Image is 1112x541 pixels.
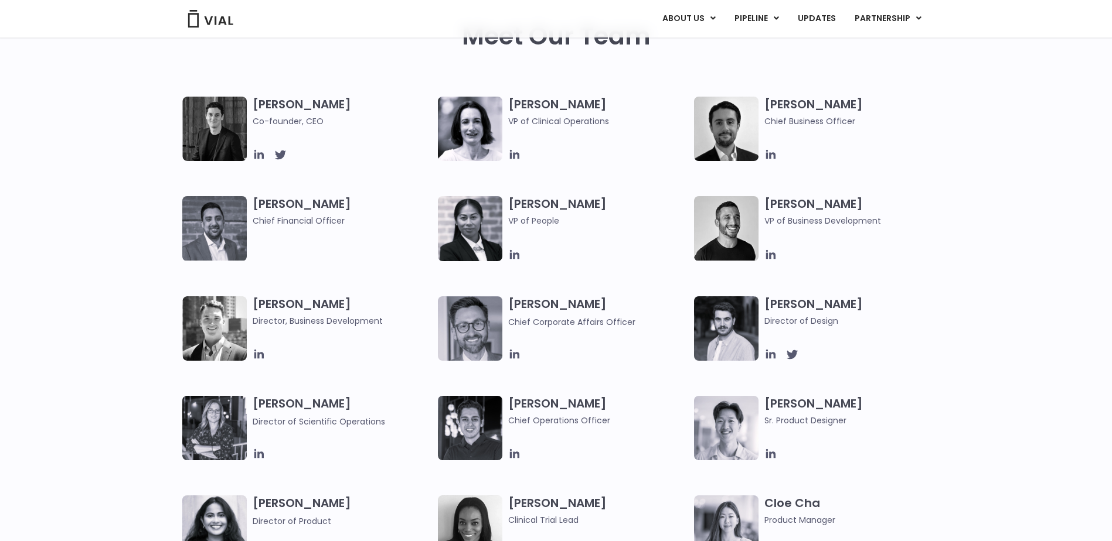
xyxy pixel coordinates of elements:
img: Vial Logo [187,10,234,28]
span: Chief Operations Officer [508,414,688,427]
h3: [PERSON_NAME] [764,97,944,128]
a: PARTNERSHIPMenu Toggle [845,9,931,29]
h3: [PERSON_NAME] [508,396,688,427]
img: Headshot of smiling man named Samir [182,196,247,261]
img: Image of smiling woman named Amy [438,97,502,161]
img: A black and white photo of a man in a suit holding a vial. [694,97,759,161]
span: VP of Business Development [764,214,944,227]
h2: Meet Our Team [462,22,651,50]
img: Headshot of smiling man named Albert [694,296,759,361]
img: A black and white photo of a smiling man in a suit at ARVO 2023. [182,296,247,361]
img: Catie [438,196,502,261]
h3: [PERSON_NAME] [253,396,433,428]
span: VP of People [508,214,688,227]
img: A black and white photo of a man in a suit attending a Summit. [182,97,247,161]
img: Headshot of smiling woman named Sarah [182,396,247,460]
img: Paolo-M [438,296,502,361]
a: PIPELINEMenu Toggle [725,9,788,29]
span: Chief Corporate Affairs Officer [508,316,635,328]
h3: [PERSON_NAME] [253,495,433,528]
span: Product Manager [764,513,944,526]
h3: [PERSON_NAME] [508,97,688,128]
h3: [PERSON_NAME] [508,495,688,526]
span: Sr. Product Designer [764,414,944,427]
h3: [PERSON_NAME] [253,296,433,327]
h3: [PERSON_NAME] [764,296,944,327]
span: Chief Financial Officer [253,214,433,227]
h3: [PERSON_NAME] [764,396,944,427]
h3: [PERSON_NAME] [508,296,688,328]
span: Director of Product [253,515,331,527]
img: Brennan [694,396,759,460]
span: Clinical Trial Lead [508,513,688,526]
span: Director of Scientific Operations [253,416,385,427]
span: Chief Business Officer [764,115,944,128]
img: A black and white photo of a man smiling. [694,196,759,261]
a: ABOUT USMenu Toggle [653,9,725,29]
span: Director, Business Development [253,314,433,327]
img: Headshot of smiling man named Josh [438,396,502,460]
span: Director of Design [764,314,944,327]
h3: [PERSON_NAME] [253,97,433,128]
h3: [PERSON_NAME] [508,196,688,244]
span: VP of Clinical Operations [508,115,688,128]
a: UPDATES [788,9,845,29]
h3: Cloe Cha [764,495,944,526]
h3: [PERSON_NAME] [764,196,944,227]
h3: [PERSON_NAME] [253,196,433,227]
span: Co-founder, CEO [253,115,433,128]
